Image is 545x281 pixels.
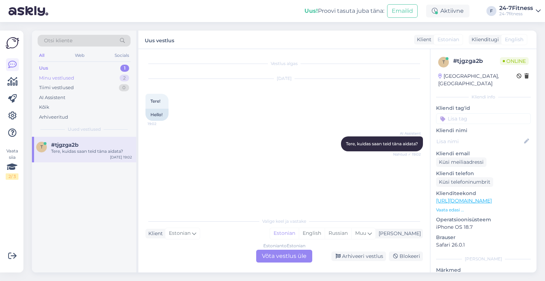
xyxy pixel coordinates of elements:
[68,126,101,133] span: Uued vestlused
[263,243,305,249] div: Estonian to Estonian
[355,230,366,236] span: Muu
[436,104,531,112] p: Kliendi tag'id
[436,234,531,241] p: Brauser
[299,228,325,239] div: English
[393,152,421,157] span: Nähtud ✓ 19:02
[453,57,500,65] div: # tjgzga2b
[110,155,132,160] div: [DATE] 19:02
[436,94,531,100] div: Kliendi info
[145,35,174,44] label: Uus vestlus
[120,65,129,72] div: 1
[436,170,531,177] p: Kliendi telefon
[376,230,421,237] div: [PERSON_NAME]
[39,94,65,101] div: AI Assistent
[145,75,423,82] div: [DATE]
[256,250,312,263] div: Võta vestlus üle
[436,207,531,213] p: Vaata edasi ...
[150,98,160,104] span: Tere!
[437,36,459,43] span: Estonian
[436,198,492,204] a: [URL][DOMAIN_NAME]
[145,60,423,67] div: Vestlus algas
[51,142,78,148] span: #tjgzga2b
[436,256,531,262] div: [PERSON_NAME]
[73,51,86,60] div: Web
[304,7,318,14] b: Uus!
[40,144,43,150] span: t
[119,84,129,91] div: 0
[6,36,19,50] img: Askly Logo
[500,57,529,65] span: Online
[39,104,49,111] div: Kõik
[44,37,72,44] span: Otsi kliente
[145,218,423,225] div: Valige keel ja vastake
[120,75,129,82] div: 2
[39,84,74,91] div: Tiimi vestlused
[6,148,18,180] div: Vaata siia
[51,148,132,155] div: Tere, kuidas saan teid täna aidata?
[436,127,531,134] p: Kliendi nimi
[39,65,48,72] div: Uus
[436,241,531,249] p: Safari 26.0.1
[39,114,68,121] div: Arhiveeritud
[436,190,531,197] p: Klienditeekond
[169,229,191,237] span: Estonian
[426,5,469,17] div: Aktiivne
[387,4,418,18] button: Emailid
[499,11,533,17] div: 24-7fitness
[304,7,384,15] div: Proovi tasuta juba täna:
[394,131,421,136] span: AI Assistent
[436,150,531,157] p: Kliendi email
[113,51,131,60] div: Socials
[148,121,174,126] span: 19:02
[505,36,523,43] span: English
[6,173,18,180] div: 2 / 3
[499,5,533,11] div: 24-7Fitness
[438,72,517,87] div: [GEOGRAPHIC_DATA], [GEOGRAPHIC_DATA]
[436,113,531,124] input: Lisa tag
[442,59,445,65] span: t
[331,252,386,261] div: Arhiveeri vestlus
[414,36,431,43] div: Klient
[38,51,46,60] div: All
[499,5,541,17] a: 24-7Fitness24-7fitness
[145,109,169,121] div: Hello!
[486,6,496,16] div: F
[270,228,299,239] div: Estonian
[346,141,418,146] span: Tere, kuidas saan teid täna aidata?
[145,230,163,237] div: Klient
[469,36,499,43] div: Klienditugi
[436,216,531,223] p: Operatsioonisüsteem
[39,75,74,82] div: Minu vestlused
[436,223,531,231] p: iPhone OS 18.7
[389,252,423,261] div: Blokeeri
[436,266,531,274] p: Märkmed
[436,177,493,187] div: Küsi telefoninumbrit
[436,137,523,145] input: Lisa nimi
[325,228,351,239] div: Russian
[436,157,486,167] div: Küsi meiliaadressi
